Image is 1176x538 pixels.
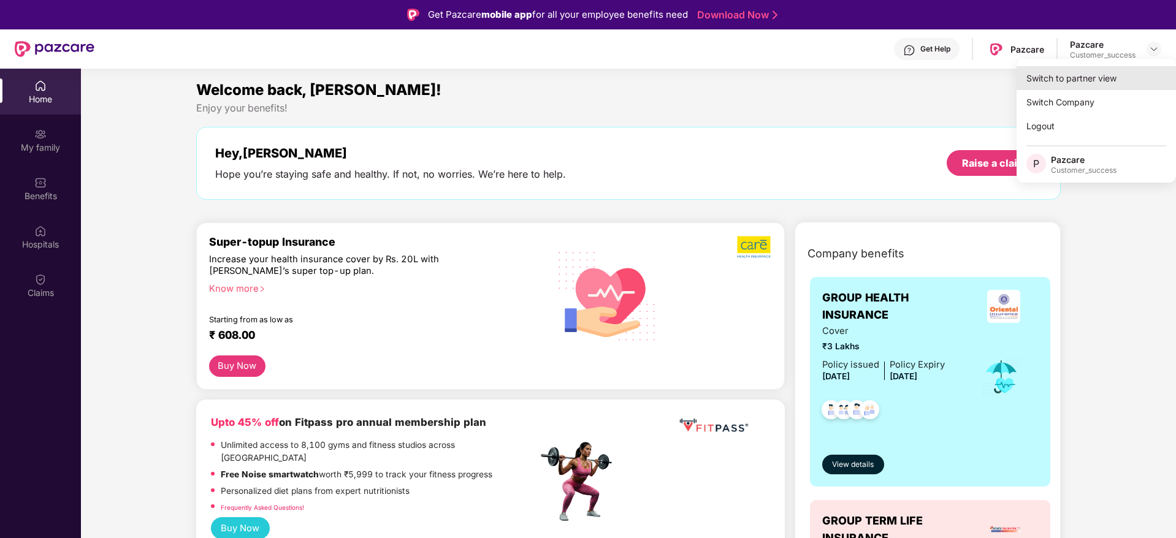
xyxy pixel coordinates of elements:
div: Policy issued [822,358,879,372]
button: View details [822,455,884,474]
p: Personalized diet plans from expert nutritionists [221,485,410,498]
div: Raise a claim [962,156,1026,170]
span: [DATE] [822,371,850,381]
img: icon [982,357,1021,397]
img: svg+xml;base64,PHN2ZyB4bWxucz0iaHR0cDovL3d3dy53My5vcmcvMjAwMC9zdmciIHdpZHRoPSI0OC45NDMiIGhlaWdodD... [816,396,846,426]
img: fppp.png [677,414,750,437]
img: New Pazcare Logo [15,41,94,57]
span: [DATE] [890,371,917,381]
span: P [1033,156,1039,171]
span: View details [832,459,874,471]
strong: Free Noise smartwatch [221,469,319,479]
img: svg+xml;base64,PHN2ZyB4bWxucz0iaHR0cDovL3d3dy53My5vcmcvMjAwMC9zdmciIHdpZHRoPSI0OC45NDMiIGhlaWdodD... [842,396,872,426]
div: Switch to partner view [1017,66,1176,90]
img: Pazcare_Logo.png [987,40,1005,58]
div: Pazcare [1010,44,1044,55]
a: Download Now [697,9,774,21]
img: b5dec4f62d2307b9de63beb79f102df3.png [737,235,772,259]
div: Pazcare [1051,154,1117,165]
div: Increase your health insurance cover by Rs. 20L with [PERSON_NAME]’s super top-up plan. [209,254,484,278]
span: Welcome back, [PERSON_NAME]! [196,81,441,99]
span: GROUP HEALTH INSURANCE [822,289,969,324]
div: Switch Company [1017,90,1176,114]
div: Hope you’re staying safe and healthy. If not, no worries. We’re here to help. [215,168,566,181]
div: Customer_success [1070,50,1136,60]
div: Policy Expiry [890,358,945,372]
img: insurerLogo [987,290,1020,323]
img: svg+xml;base64,PHN2ZyBpZD0iQmVuZWZpdHMiIHhtbG5zPSJodHRwOi8vd3d3LnczLm9yZy8yMDAwL3N2ZyIgd2lkdGg9Ij... [34,176,47,189]
div: Get Help [920,44,950,54]
div: Logout [1017,114,1176,138]
img: Stroke [773,9,777,21]
span: Cover [822,324,945,338]
img: svg+xml;base64,PHN2ZyBpZD0iSG9tZSIgeG1sbnM9Imh0dHA6Ly93d3cudzMub3JnLzIwMDAvc3ZnIiB3aWR0aD0iMjAiIG... [34,80,47,92]
b: on Fitpass pro annual membership plan [211,416,486,428]
button: Buy Now [209,355,265,377]
img: svg+xml;base64,PHN2ZyBpZD0iRHJvcGRvd24tMzJ4MzIiIHhtbG5zPSJodHRwOi8vd3d3LnczLm9yZy8yMDAwL3N2ZyIgd2... [1149,44,1159,54]
p: Unlimited access to 8,100 gyms and fitness studios across [GEOGRAPHIC_DATA] [221,439,537,465]
div: Pazcare [1070,39,1136,50]
span: right [259,286,265,292]
div: Enjoy your benefits! [196,102,1061,115]
div: ₹ 608.00 [209,328,525,343]
img: svg+xml;base64,PHN2ZyB4bWxucz0iaHR0cDovL3d3dy53My5vcmcvMjAwMC9zdmciIHdpZHRoPSI0OC45MTUiIGhlaWdodD... [829,396,859,426]
img: fpp.png [537,439,623,525]
img: Logo [407,9,419,21]
p: worth ₹5,999 to track your fitness progress [221,468,492,482]
span: Company benefits [808,245,904,262]
span: ₹3 Lakhs [822,340,945,354]
img: svg+xml;base64,PHN2ZyBpZD0iQ2xhaW0iIHhtbG5zPSJodHRwOi8vd3d3LnczLm9yZy8yMDAwL3N2ZyIgd2lkdGg9IjIwIi... [34,273,47,286]
div: Get Pazcare for all your employee benefits need [428,7,688,22]
img: svg+xml;base64,PHN2ZyB3aWR0aD0iMjAiIGhlaWdodD0iMjAiIHZpZXdCb3g9IjAgMCAyMCAyMCIgZmlsbD0ibm9uZSIgeG... [34,128,47,140]
div: Hey, [PERSON_NAME] [215,146,566,161]
div: Super-topup Insurance [209,235,538,248]
img: svg+xml;base64,PHN2ZyBpZD0iSG9zcGl0YWxzIiB4bWxucz0iaHR0cDovL3d3dy53My5vcmcvMjAwMC9zdmciIHdpZHRoPS... [34,225,47,237]
img: svg+xml;base64,PHN2ZyBpZD0iSGVscC0zMngzMiIgeG1sbnM9Imh0dHA6Ly93d3cudzMub3JnLzIwMDAvc3ZnIiB3aWR0aD... [903,44,915,56]
img: svg+xml;base64,PHN2ZyB4bWxucz0iaHR0cDovL3d3dy53My5vcmcvMjAwMC9zdmciIHdpZHRoPSI0OC45NDMiIGhlaWdodD... [855,396,885,426]
div: Customer_success [1051,165,1117,175]
div: Know more [209,283,530,292]
strong: mobile app [481,9,532,20]
b: Upto 45% off [211,416,279,428]
div: Starting from as low as [209,315,486,324]
a: Frequently Asked Questions! [221,504,304,511]
img: svg+xml;base64,PHN2ZyB4bWxucz0iaHR0cDovL3d3dy53My5vcmcvMjAwMC9zdmciIHhtbG5zOnhsaW5rPSJodHRwOi8vd3... [549,236,666,355]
